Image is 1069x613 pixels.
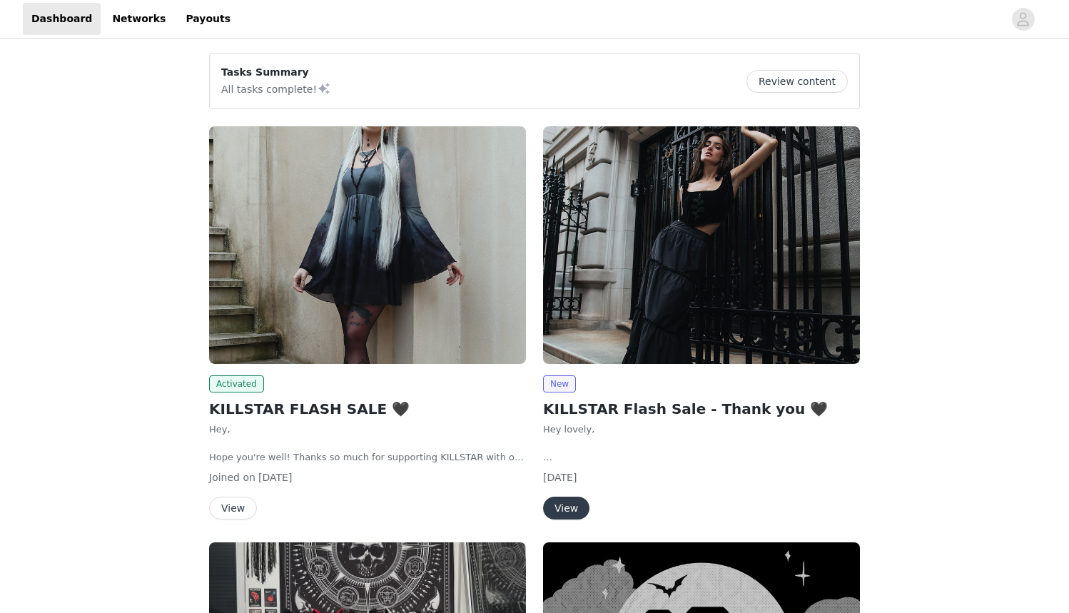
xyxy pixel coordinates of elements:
p: Hope you're well! Thanks so much for supporting KILLSTAR with our flash sale ✨ [209,450,526,465]
span: Activated [209,375,264,392]
span: New [543,375,576,392]
img: KILLSTAR - EU [543,126,860,364]
a: Networks [103,3,174,35]
a: View [543,503,589,514]
a: View [209,503,257,514]
a: Dashboard [23,3,101,35]
p: Thanks so much for helping us promote our flash sale! As a thank you, we'd love to send you 1-3 c... [543,450,860,465]
h2: KILLSTAR FLASH SALE 🖤 [209,398,526,420]
button: Review content [746,70,848,93]
div: avatar [1016,8,1030,31]
h2: KILLSTAR Flash Sale - Thank you 🖤 [543,398,860,420]
img: KILLSTAR - EU [209,126,526,364]
span: [DATE] [258,472,292,483]
span: Joined on [209,472,255,483]
p: Hey, [209,422,526,437]
a: Payouts [177,3,239,35]
button: View [543,497,589,520]
button: View [209,497,257,520]
p: Tasks Summary [221,65,331,80]
p: Hey lovely, [543,422,860,437]
p: All tasks complete! [221,80,331,97]
span: [DATE] [543,472,577,483]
